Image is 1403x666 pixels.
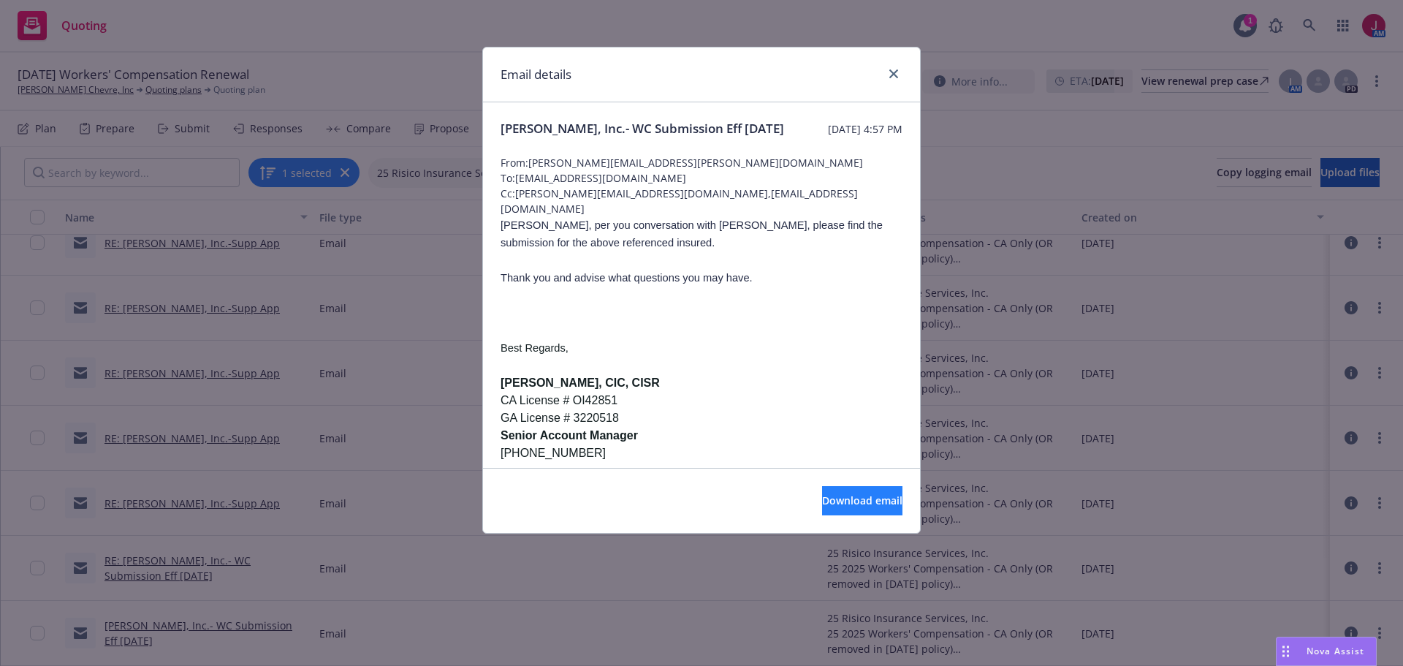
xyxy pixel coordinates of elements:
[501,65,571,84] h1: Email details
[501,394,617,406] span: CA License # OI42851
[501,120,784,137] span: [PERSON_NAME], Inc.- WC Submission Eff [DATE]
[822,493,902,507] span: Download email
[501,447,606,459] span: [PHONE_NUMBER]
[501,219,883,249] span: [PERSON_NAME], per you conversation with [PERSON_NAME], please find the submission for the above ...
[885,65,902,83] a: close
[501,342,569,354] span: Best Regards,
[501,412,619,424] span: GA License # 3220518
[501,186,902,216] span: Cc: [PERSON_NAME][EMAIL_ADDRESS][DOMAIN_NAME],[EMAIL_ADDRESS][DOMAIN_NAME]
[828,121,902,137] span: [DATE] 4:57 PM
[501,376,660,389] span: [PERSON_NAME], CIC, CISR
[501,170,902,186] span: To: [EMAIL_ADDRESS][DOMAIN_NAME]
[1307,645,1364,657] span: Nova Assist
[822,486,902,515] button: Download email
[501,429,638,442] span: Senior Account Manager
[1277,637,1295,665] div: Drag to move
[1276,637,1377,666] button: Nova Assist
[501,272,753,284] span: Thank you and advise what questions you may have.
[501,155,902,170] span: From: [PERSON_NAME][EMAIL_ADDRESS][PERSON_NAME][DOMAIN_NAME]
